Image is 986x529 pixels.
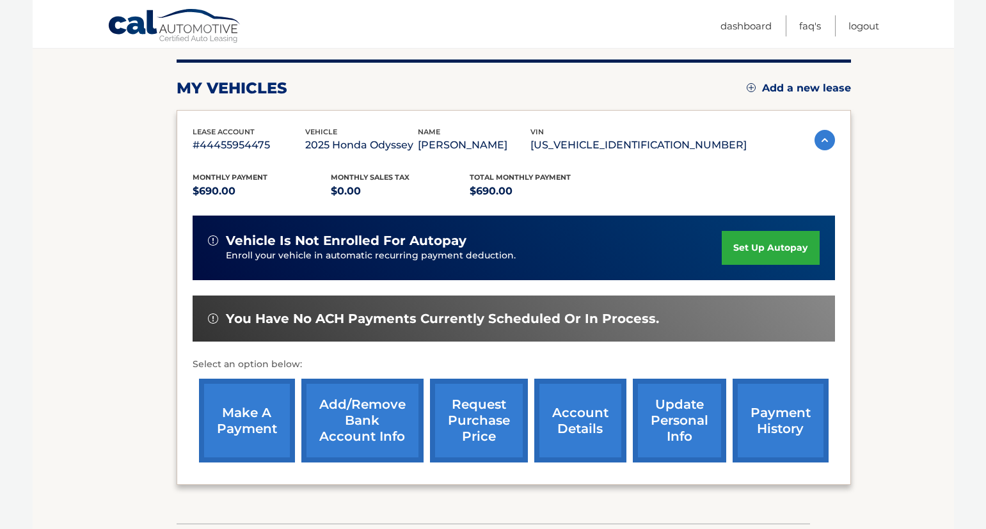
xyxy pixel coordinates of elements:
span: You have no ACH payments currently scheduled or in process. [226,311,659,327]
a: Cal Automotive [107,8,242,45]
p: 2025 Honda Odyssey [305,136,418,154]
span: Monthly sales Tax [331,173,410,182]
img: add.svg [747,83,756,92]
a: set up autopay [722,231,819,265]
a: make a payment [199,379,295,462]
a: account details [534,379,626,462]
p: $0.00 [331,182,470,200]
span: lease account [193,127,255,136]
a: Add/Remove bank account info [301,379,424,462]
a: Logout [848,15,879,36]
a: request purchase price [430,379,528,462]
a: Dashboard [720,15,772,36]
p: #44455954475 [193,136,305,154]
p: Enroll your vehicle in automatic recurring payment deduction. [226,249,722,263]
h2: my vehicles [177,79,287,98]
a: update personal info [633,379,726,462]
span: vehicle [305,127,337,136]
span: vehicle is not enrolled for autopay [226,233,466,249]
a: Add a new lease [747,82,851,95]
img: accordion-active.svg [815,130,835,150]
span: name [418,127,440,136]
span: Monthly Payment [193,173,267,182]
a: FAQ's [799,15,821,36]
a: payment history [733,379,829,462]
p: $690.00 [193,182,331,200]
img: alert-white.svg [208,235,218,246]
p: [PERSON_NAME] [418,136,530,154]
p: $690.00 [470,182,608,200]
p: [US_VEHICLE_IDENTIFICATION_NUMBER] [530,136,747,154]
span: Total Monthly Payment [470,173,571,182]
p: Select an option below: [193,357,835,372]
span: vin [530,127,544,136]
img: alert-white.svg [208,313,218,324]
